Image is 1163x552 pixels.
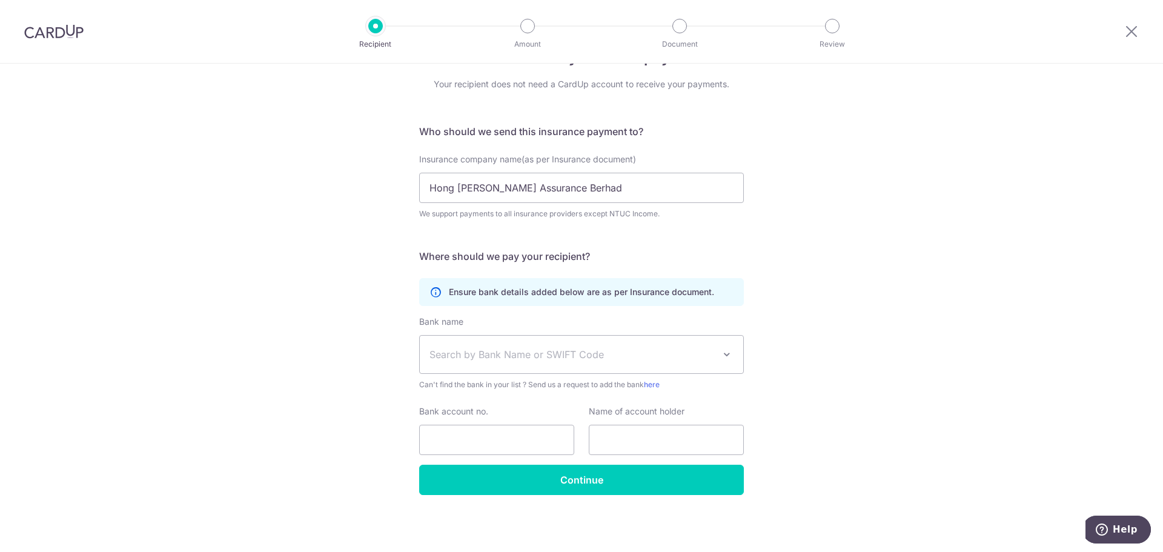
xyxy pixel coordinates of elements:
[787,38,877,50] p: Review
[483,38,572,50] p: Amount
[635,38,724,50] p: Document
[419,465,744,495] input: Continue
[419,316,463,328] label: Bank name
[24,24,84,39] img: CardUp
[419,249,744,264] h5: Where should we pay your recipient?
[644,380,660,389] a: here
[429,347,714,362] span: Search by Bank Name or SWIFT Code
[419,379,744,391] span: Can't find the bank in your list ? Send us a request to add the bank
[331,38,420,50] p: Recipient
[419,154,636,164] span: Insurance company name(as per Insurance document)
[419,405,488,417] label: Bank account no.
[419,208,744,220] div: We support payments to all insurance providers except NTUC Income.
[27,8,52,19] span: Help
[449,286,714,298] p: Ensure bank details added below are as per Insurance document.
[419,124,744,139] h5: Who should we send this insurance payment to?
[419,78,744,90] div: Your recipient does not need a CardUp account to receive your payments.
[1085,516,1151,546] iframe: Opens a widget where you can find more information
[589,405,684,417] label: Name of account holder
